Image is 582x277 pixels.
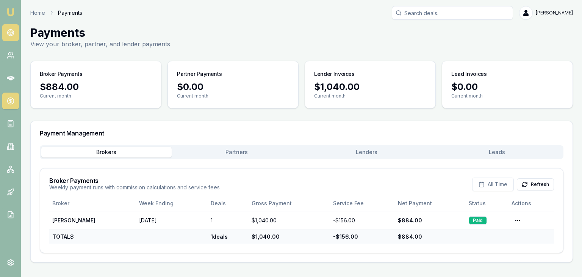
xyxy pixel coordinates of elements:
div: $1,040.00 [314,81,426,93]
div: Paid [469,216,487,225]
th: Net Payment [395,196,466,211]
h3: Partner Payments [177,70,222,78]
button: Refresh [517,178,554,190]
div: $884.00 [398,217,463,224]
div: $1,040.00 [252,233,327,241]
p: Weekly payment runs with commission calculations and service fees [49,184,220,191]
button: All Time [472,178,514,191]
div: $1,040.00 [252,217,327,224]
div: $0.00 [451,81,563,93]
span: [PERSON_NAME] [536,10,573,16]
th: Actions [508,196,554,211]
div: $884.00 [40,81,152,93]
a: Home [30,9,45,17]
th: Status [466,196,508,211]
div: TOTALS [52,233,133,241]
h3: Broker Payments [49,178,220,184]
th: Service Fee [330,196,395,211]
div: 1 deals [211,233,246,241]
p: Current month [40,93,152,99]
div: 1 [211,217,246,224]
div: $884.00 [398,233,463,241]
td: [DATE] [136,211,208,230]
div: [PERSON_NAME] [52,217,133,224]
h3: Lender Invoices [314,70,355,78]
h3: Lead Invoices [451,70,487,78]
div: - $156.00 [333,217,392,224]
div: - $156.00 [333,233,392,241]
p: View your broker, partner, and lender payments [30,39,170,49]
button: Brokers [41,147,172,157]
th: Deals [208,196,249,211]
nav: breadcrumb [30,9,82,17]
p: Current month [177,93,289,99]
div: $0.00 [177,81,289,93]
span: Payments [58,9,82,17]
input: Search deals [392,6,513,20]
h3: Broker Payments [40,70,83,78]
h1: Payments [30,26,170,39]
th: Gross Payment [249,196,330,211]
p: Current month [451,93,563,99]
img: emu-icon-u.png [6,8,15,17]
th: Broker [49,196,136,211]
button: Leads [432,147,562,157]
button: Lenders [302,147,432,157]
button: Partners [172,147,302,157]
h3: Payment Management [40,130,563,136]
th: Week Ending [136,196,208,211]
span: All Time [488,181,507,188]
p: Current month [314,93,426,99]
